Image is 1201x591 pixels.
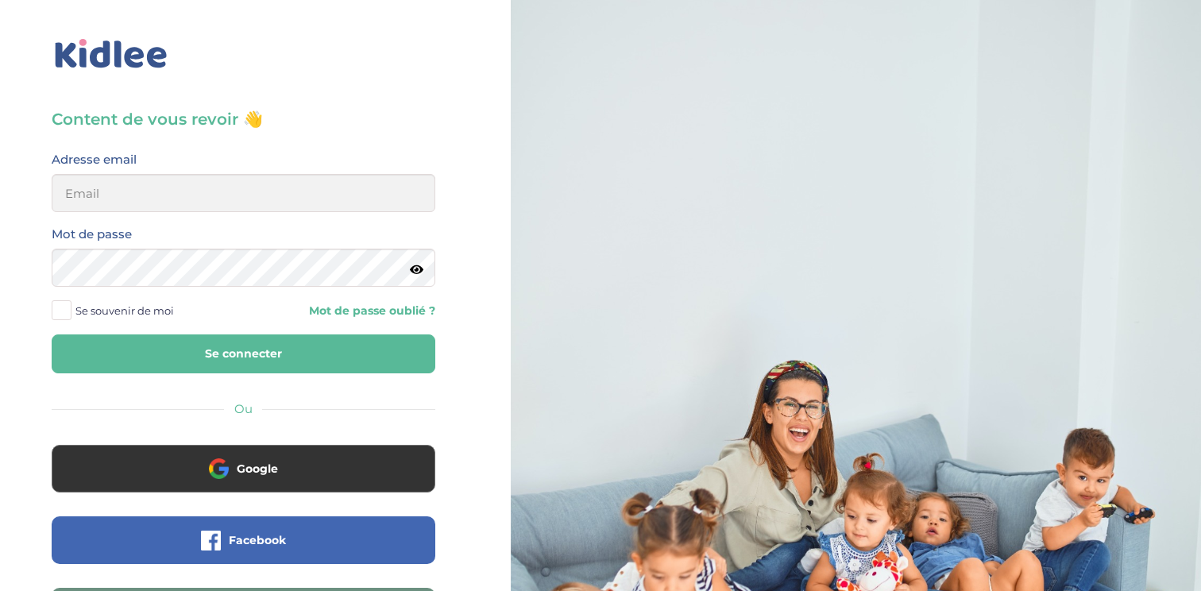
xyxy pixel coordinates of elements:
a: Mot de passe oublié ? [255,303,434,319]
h3: Content de vous revoir 👋 [52,108,435,130]
input: Email [52,174,435,212]
button: Facebook [52,516,435,564]
span: Google [237,461,278,477]
label: Adresse email [52,149,137,170]
span: Ou [234,401,253,416]
img: google.png [209,458,229,478]
img: facebook.png [201,531,221,550]
label: Mot de passe [52,224,132,245]
a: Facebook [52,543,435,558]
span: Facebook [229,532,286,548]
span: Se souvenir de moi [75,300,174,321]
button: Se connecter [52,334,435,373]
a: Google [52,472,435,487]
button: Google [52,445,435,492]
img: logo_kidlee_bleu [52,36,171,72]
